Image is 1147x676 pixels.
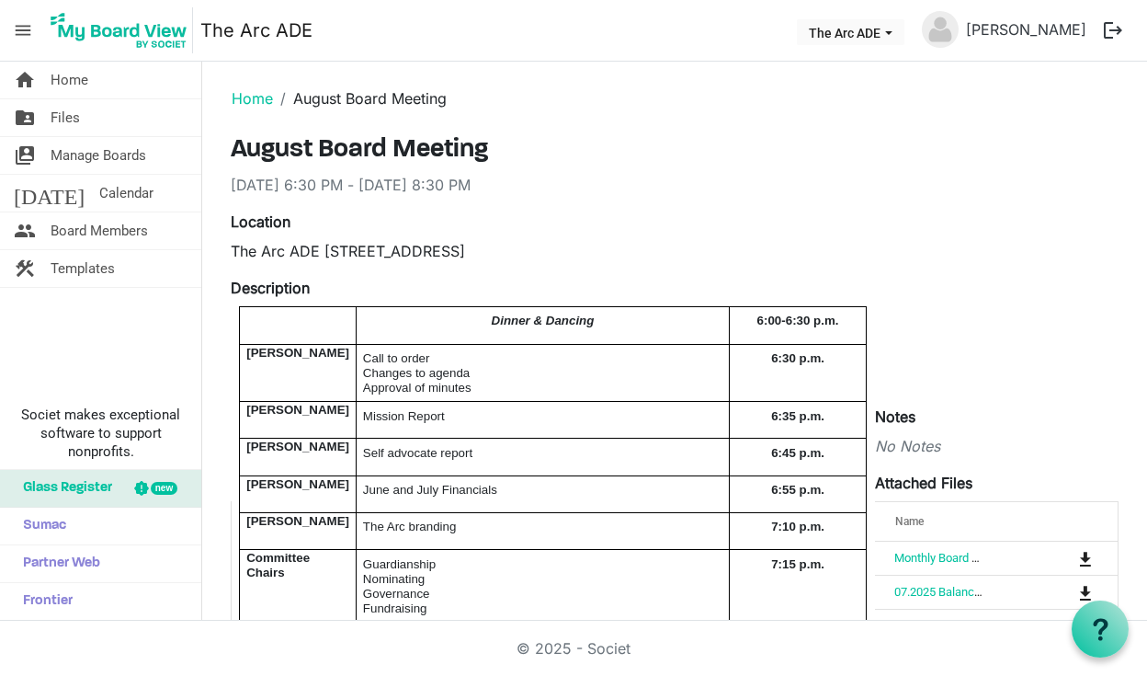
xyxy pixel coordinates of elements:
span: [PERSON_NAME] [246,440,349,453]
a: 07.2025 Balance Sheets.xlsx [894,585,1043,599]
span: Mission Report [363,409,445,423]
span: Societ makes exceptional software to support nonprofits. [8,406,193,461]
span: Board Members [51,212,148,249]
span: people [14,212,36,249]
span: [PERSON_NAME] [246,403,349,417]
td: 07.2025 Budget vs Actuals.xlsx is template cell column header Name [875,609,1003,643]
span: [PERSON_NAME] [246,477,349,491]
span: Changes to agenda [363,366,470,380]
span: home [14,62,36,98]
span: Calendar [99,175,153,212]
span: menu [6,13,40,48]
span: 6:35 p.m. [771,409,824,423]
span: Files [51,99,80,136]
div: The Arc ADE [STREET_ADDRESS] [231,240,1119,262]
span: 6:00-6:30 p.m. [757,314,839,327]
button: logout [1094,11,1132,50]
img: no-profile-picture.svg [922,11,959,48]
a: Home [232,89,273,108]
span: Name [895,515,924,528]
a: Monthly Board meeting - [DATE].pdf [894,551,1077,565]
td: is Command column column header [1003,609,1118,643]
button: Download [1073,545,1098,571]
span: folder_shared [14,99,36,136]
span: June and July Financials [363,483,497,497]
span: Sumac [14,508,66,544]
span: Partner Web [14,545,100,582]
td: is Command column column header [1003,575,1118,609]
span: switch_account [14,137,36,174]
a: © 2025 - Societ [517,639,630,658]
td: 07.2025 Balance Sheets.xlsx is template cell column header Name [875,575,1003,609]
span: Dinner & Dancing [492,314,595,327]
button: The Arc ADE dropdownbutton [797,19,904,45]
span: Approval of minutes [363,381,471,395]
h3: August Board Meeting [231,135,1119,166]
span: Glass Register [14,470,112,507]
td: Monthly Board meeting - August 20, 2025.pdf is template cell column header Name [875,542,1003,575]
span: [DATE] [14,175,85,212]
a: [PERSON_NAME] [959,11,1094,48]
span: Self advocate report [363,446,472,460]
span: Home [51,62,88,98]
a: The Arc ADE [200,12,312,49]
a: My Board View Logo [45,7,200,53]
span: Templates [51,250,115,287]
label: Description [231,277,310,299]
li: August Board Meeting [273,87,447,109]
div: [DATE] 6:30 PM - [DATE] 8:30 PM [231,174,1119,196]
span: 6:30 p.m. [771,351,824,365]
span: Frontier [14,583,73,620]
span: Call to order [363,351,430,365]
span: Manage Boards [51,137,146,174]
label: Attached Files [875,472,972,494]
span: 6:45 p.m. [771,446,824,460]
button: Download [1073,579,1098,605]
label: Notes [875,406,915,428]
span: [PERSON_NAME] [246,346,349,360]
span: 6:55 p.m. [771,483,824,497]
button: Download [1073,613,1098,639]
img: My Board View Logo [45,7,193,53]
td: is Command column column header [1003,542,1118,575]
label: Location [231,211,290,233]
span: construction [14,250,36,287]
div: No Notes [231,435,1119,457]
div: new [151,482,177,495]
